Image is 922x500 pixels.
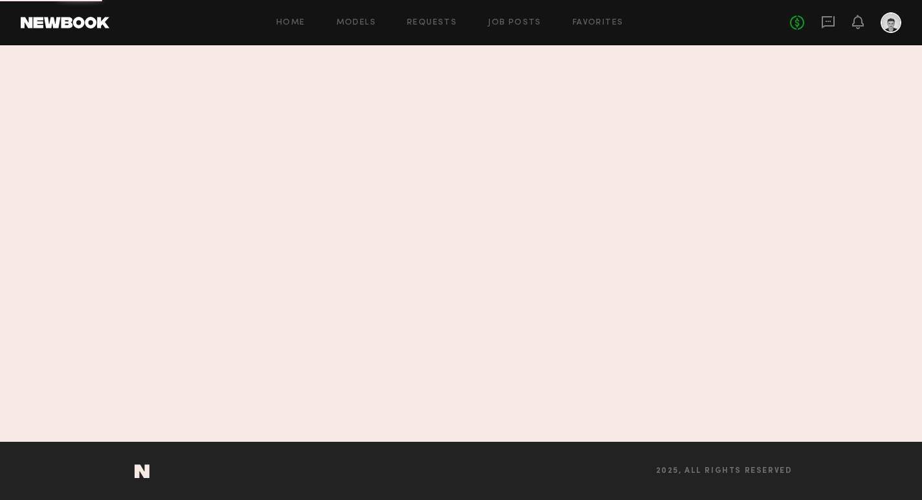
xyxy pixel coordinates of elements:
[407,19,457,27] a: Requests
[336,19,376,27] a: Models
[488,19,542,27] a: Job Posts
[656,467,793,475] span: 2025, all rights reserved
[276,19,305,27] a: Home
[573,19,624,27] a: Favorites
